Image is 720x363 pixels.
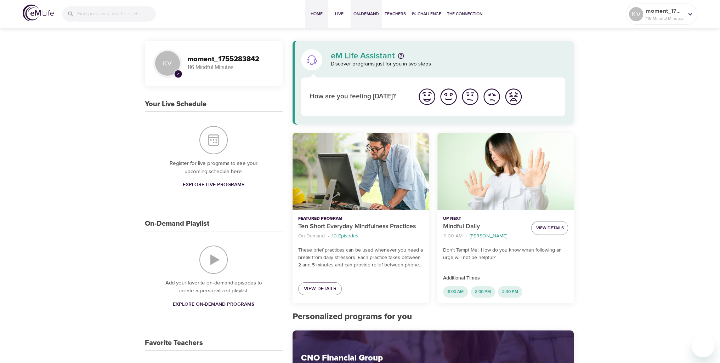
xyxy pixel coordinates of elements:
p: 116 Mindful Minutes [646,15,684,22]
img: worst [504,87,523,106]
div: 11:00 AM [443,286,468,298]
p: moment_1755283842 [646,7,684,15]
p: 10 Episodes [332,232,358,240]
h2: Personalized programs for you [293,312,574,322]
h3: Favorite Teachers [145,339,203,347]
img: great [417,87,437,106]
h3: Your Live Schedule [145,100,206,108]
img: logo [23,5,54,21]
img: bad [482,87,501,106]
li: · [465,231,467,241]
button: I'm feeling bad [481,86,503,108]
span: Explore Live Programs [183,180,244,189]
p: [PERSON_NAME] [470,232,507,240]
span: View Details [304,284,336,293]
span: Explore On-Demand Programs [173,300,254,309]
button: Mindful Daily [437,133,574,210]
input: Find programs, teachers, etc... [77,6,156,22]
p: Featured Program [298,215,423,222]
img: ok [460,87,480,106]
div: 2:00 PM [471,286,495,298]
button: I'm feeling great [416,86,438,108]
button: I'm feeling ok [459,86,481,108]
span: Live [331,10,348,18]
img: eM Life Assistant [306,54,317,65]
span: 2:00 PM [471,289,495,295]
button: I'm feeling worst [503,86,524,108]
span: The Connection [447,10,482,18]
h3: On-Demand Playlist [145,220,209,228]
nav: breadcrumb [443,231,526,241]
p: These brief practices can be used whenever you need a break from daily stressors. Each practice t... [298,247,423,269]
p: How are you feeling [DATE]? [310,92,408,102]
span: 1% Challenge [412,10,441,18]
button: I'm feeling good [438,86,459,108]
button: View Details [531,221,568,235]
div: KV [629,7,643,21]
p: 116 Mindful Minutes [187,63,274,71]
h3: moment_1755283842 [187,55,274,63]
p: Register for live programs to see your upcoming schedule here. [159,160,268,175]
span: 11:00 AM [443,289,468,295]
button: Ten Short Everyday Mindfulness Practices [293,133,429,210]
a: View Details [298,282,342,295]
span: Home [308,10,325,18]
img: On-Demand Playlist [199,246,228,274]
a: Explore Live Programs [180,178,247,191]
img: Your Live Schedule [199,126,228,154]
div: 2:30 PM [498,286,522,298]
span: 2:30 PM [498,289,522,295]
span: View Details [536,224,563,232]
a: Explore On-Demand Programs [170,298,257,311]
p: On-Demand [298,232,325,240]
nav: breadcrumb [298,231,423,241]
p: Mindful Daily [443,222,526,231]
div: KV [153,49,182,77]
p: Add your favorite on-demand episodes to create a personalized playlist. [159,279,268,295]
li: · [328,231,329,241]
p: Up Next [443,215,526,222]
span: On-Demand [353,10,379,18]
span: Teachers [385,10,406,18]
p: 11:00 AM [443,232,463,240]
p: eM Life Assistant [331,52,395,60]
p: Additional Times [443,275,568,282]
p: Ten Short Everyday Mindfulness Practices [298,222,423,231]
p: Don't Tempt Me!: How do you know when following an urge will not be helpful? [443,247,568,261]
p: Discover programs just for you in two steps [331,60,566,68]
img: good [439,87,458,106]
iframe: Button to launch messaging window [692,335,714,357]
